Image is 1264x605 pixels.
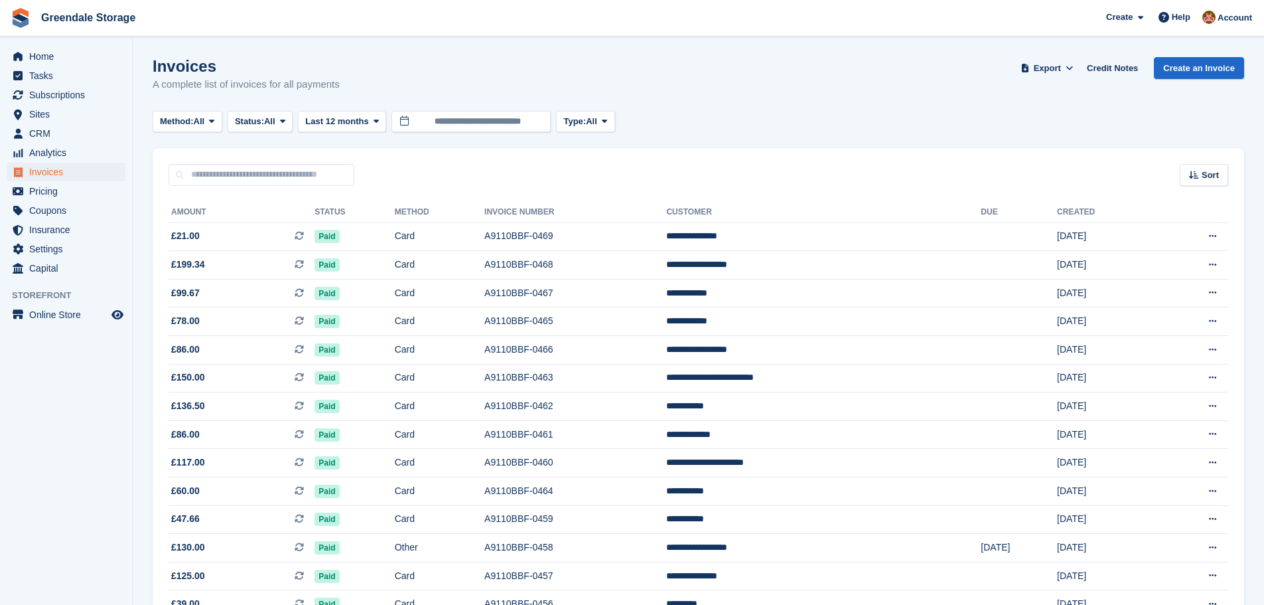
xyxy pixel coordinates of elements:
td: [DATE] [1057,279,1156,307]
td: [DATE] [1057,477,1156,506]
span: Subscriptions [29,86,109,104]
td: Card [395,251,484,280]
span: £47.66 [171,512,200,526]
a: Create an Invoice [1154,57,1244,79]
span: All [194,115,205,128]
span: CRM [29,124,109,143]
span: Tasks [29,66,109,85]
td: A9110BBF-0462 [484,392,666,421]
a: menu [7,143,125,162]
span: Type: [563,115,586,128]
td: Card [395,420,484,449]
td: A9110BBF-0458 [484,534,666,562]
td: [DATE] [981,534,1057,562]
span: £86.00 [171,343,200,357]
td: A9110BBF-0468 [484,251,666,280]
button: Type: All [556,111,614,133]
a: menu [7,47,125,66]
a: Preview store [109,307,125,323]
th: Method [395,202,484,223]
a: menu [7,86,125,104]
td: A9110BBF-0464 [484,477,666,506]
td: [DATE] [1057,222,1156,251]
td: [DATE] [1057,505,1156,534]
span: Paid [315,230,339,243]
span: £199.34 [171,258,205,272]
span: Status: [235,115,264,128]
td: [DATE] [1057,307,1156,336]
td: A9110BBF-0457 [484,562,666,590]
span: Paid [315,400,339,413]
a: menu [7,66,125,85]
td: A9110BBF-0467 [484,279,666,307]
a: menu [7,259,125,278]
span: Paid [315,258,339,272]
span: Paid [315,315,339,328]
button: Method: All [153,111,222,133]
img: Justin Swingler [1202,11,1216,24]
span: £60.00 [171,484,200,498]
td: [DATE] [1057,562,1156,590]
span: Storefront [12,289,132,302]
td: [DATE] [1057,420,1156,449]
span: Help [1172,11,1190,24]
span: £21.00 [171,229,200,243]
td: Card [395,307,484,336]
a: menu [7,201,125,220]
span: £78.00 [171,314,200,328]
span: Capital [29,259,109,278]
td: A9110BBF-0465 [484,307,666,336]
td: [DATE] [1057,336,1156,365]
th: Created [1057,202,1156,223]
span: Pricing [29,182,109,201]
td: [DATE] [1057,449,1156,477]
span: Coupons [29,201,109,220]
td: Card [395,279,484,307]
span: All [586,115,597,128]
a: menu [7,124,125,143]
span: £130.00 [171,541,205,555]
img: stora-icon-8386f47178a22dfd0bd8f6a31ec36ba5ce8667c1dd55bd0f319d3a0aa187defe.svg [11,8,31,28]
span: £117.00 [171,456,205,470]
span: Paid [315,371,339,385]
span: Paid [315,343,339,357]
span: Analytics [29,143,109,162]
td: A9110BBF-0461 [484,420,666,449]
a: menu [7,220,125,239]
h1: Invoices [153,57,340,75]
th: Amount [169,202,315,223]
td: [DATE] [1057,364,1156,392]
button: Export [1018,57,1076,79]
span: £99.67 [171,286,200,300]
th: Invoice Number [484,202,666,223]
span: All [264,115,275,128]
th: Customer [666,202,981,223]
span: £86.00 [171,428,200,442]
th: Due [981,202,1057,223]
td: Card [395,505,484,534]
td: Card [395,336,484,365]
td: A9110BBF-0459 [484,505,666,534]
span: Settings [29,240,109,258]
td: Card [395,364,484,392]
td: [DATE] [1057,251,1156,280]
span: Account [1218,11,1252,25]
span: Paid [315,485,339,498]
span: Paid [315,570,339,583]
td: A9110BBF-0460 [484,449,666,477]
a: menu [7,240,125,258]
td: A9110BBF-0469 [484,222,666,251]
a: menu [7,305,125,324]
a: menu [7,182,125,201]
span: £150.00 [171,371,205,385]
td: [DATE] [1057,534,1156,562]
a: Credit Notes [1082,57,1143,79]
span: Paid [315,513,339,526]
td: Card [395,477,484,506]
span: Export [1034,62,1061,75]
td: Card [395,392,484,421]
button: Last 12 months [298,111,386,133]
a: menu [7,163,125,181]
span: Paid [315,541,339,555]
span: £125.00 [171,569,205,583]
